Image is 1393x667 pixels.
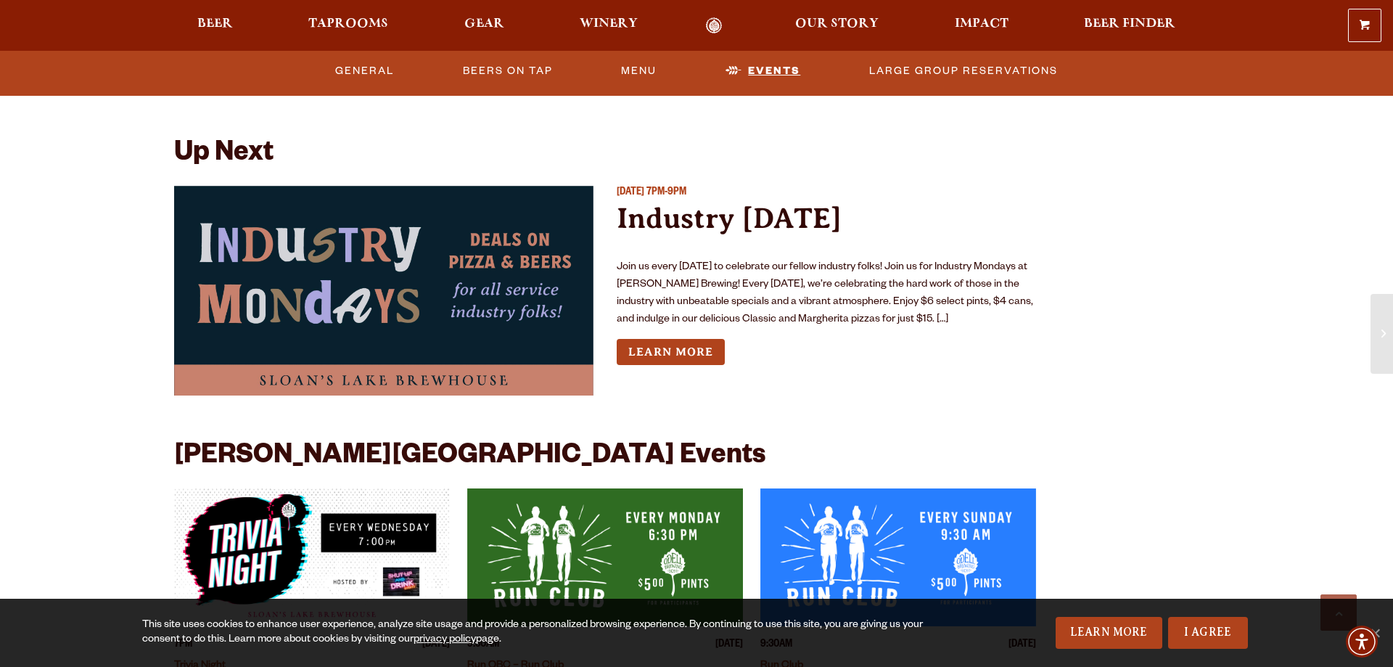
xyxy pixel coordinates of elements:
[945,17,1018,34] a: Impact
[174,139,274,171] h2: Up Next
[329,54,400,88] a: General
[414,634,476,646] a: privacy policy
[686,17,741,34] a: Odell Home
[786,17,888,34] a: Our Story
[617,202,842,234] a: Industry [DATE]
[197,18,233,30] span: Beer
[617,187,644,199] span: [DATE]
[617,259,1036,329] p: Join us every [DATE] to celebrate our fellow industry folks! Join us for Industry Mondays at [PER...
[308,18,388,30] span: Taprooms
[467,488,743,626] a: View event details
[580,18,638,30] span: Winery
[795,18,879,30] span: Our Story
[760,488,1036,626] a: View event details
[863,54,1064,88] a: Large Group Reservations
[464,18,504,30] span: Gear
[188,17,242,34] a: Beer
[142,618,934,647] div: This site uses cookies to enhance user experience, analyze site usage and provide a personalized ...
[1346,626,1378,658] div: Accessibility Menu
[570,17,647,34] a: Winery
[174,442,765,474] h2: [PERSON_NAME][GEOGRAPHIC_DATA] Events
[615,54,662,88] a: Menu
[617,339,725,366] a: Learn more about Industry Monday
[1056,617,1162,649] a: Learn More
[955,18,1008,30] span: Impact
[720,54,806,88] a: Events
[457,54,559,88] a: Beers On Tap
[1168,617,1248,649] a: I Agree
[646,187,686,199] span: 7PM-9PM
[174,186,593,396] a: View event details
[1084,18,1175,30] span: Beer Finder
[1320,594,1357,631] a: Scroll to top
[455,17,514,34] a: Gear
[299,17,398,34] a: Taprooms
[1074,17,1185,34] a: Beer Finder
[174,488,450,626] a: View event details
